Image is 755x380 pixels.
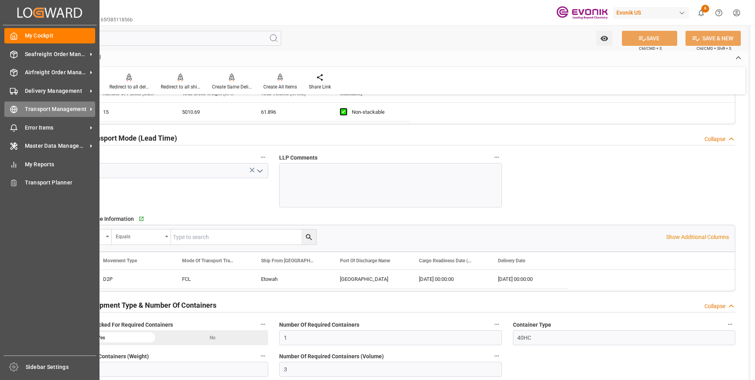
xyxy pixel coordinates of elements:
span: Master Data Management [25,142,87,150]
span: My Cockpit [25,32,96,40]
span: Ship From [GEOGRAPHIC_DATA] [261,258,314,263]
button: SAVE & NEW [686,31,741,46]
button: SAVE [622,31,677,46]
div: Collapse [704,302,725,310]
p: Show Additional Columns [666,233,729,241]
span: Transport Planner [25,179,96,187]
div: Create All Items [263,83,297,90]
button: Number Of Required Containers (Volume) [492,351,502,361]
span: My Reports [25,160,96,169]
div: [GEOGRAPHIC_DATA] [331,270,409,288]
a: Transport Planner [4,175,95,190]
div: FCL [173,270,252,288]
div: Equals [116,231,162,240]
div: 61.896 [252,103,331,121]
span: Port Of Discharge Name [340,258,390,263]
div: Non-stackable [352,103,400,121]
span: Transport Management [25,105,87,113]
span: Number Of Required Containers (Volume) [279,352,384,361]
span: Seafreight Order Management [25,50,87,58]
input: Type to search [171,230,316,245]
span: Number Of Required Containers [279,321,359,329]
button: Container Type [725,319,735,329]
span: 6 [701,5,709,13]
span: Cargo Readiness Date (Shipping Date) [419,258,472,263]
div: Etowah [252,270,331,288]
button: show 6 new notifications [692,4,710,22]
div: D2P [94,270,173,288]
button: Number Of Required Containers [492,319,502,329]
span: Mode Of Transport Translation [182,258,235,263]
button: search button [301,230,316,245]
a: My Reports [4,156,95,172]
div: Create Same Delivery Date [212,83,252,90]
div: [DATE] 00:00:00 [409,270,488,288]
h2: Challenging Equipment Type & Number Of Containers [46,300,216,310]
span: Ctrl/CMD + Shift + S [697,45,731,51]
button: Evonik US [613,5,692,20]
span: LLP Comments [279,154,317,162]
span: Delivery Date [498,258,525,263]
div: 5010.69 [173,103,252,121]
button: Text Information Checked For Required Containers [258,319,268,329]
input: Search Fields [36,31,281,46]
button: Challenge Status [258,152,268,162]
div: Evonik US [613,7,689,19]
button: open menu [112,230,171,245]
div: No [157,330,269,345]
button: Number Of Required Containers (Weight) [258,351,268,361]
span: Text Information Checked For Required Containers [46,321,173,329]
img: Evonik-brand-mark-Deep-Purple-RGB.jpeg_1700498283.jpeg [556,6,608,20]
span: Ctrl/CMD + S [639,45,662,51]
div: Collapse [704,135,725,143]
div: Yes [46,330,157,345]
div: Redirect to all deliveries [109,83,149,90]
span: Error Items [25,124,87,132]
span: Airfreight Order Management [25,68,87,77]
a: My Cockpit [4,28,95,43]
h2: Challenging Transport Mode (Lead Time) [46,133,177,143]
span: Sidebar Settings [26,363,96,371]
button: Help Center [710,4,728,22]
span: Delivery Management [25,87,87,95]
button: LLP Comments [492,152,502,162]
button: open menu [596,31,612,46]
div: Press SPACE to select this row. [94,103,409,122]
button: open menu [254,165,265,177]
div: 15 [94,103,173,121]
div: Redirect to all shipments [161,83,200,90]
div: [DATE] 00:00:00 [488,270,567,288]
span: Container Type [513,321,551,329]
div: Share Link [309,83,331,90]
div: Press SPACE to select this row. [94,270,567,289]
span: Movement Type [103,258,137,263]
